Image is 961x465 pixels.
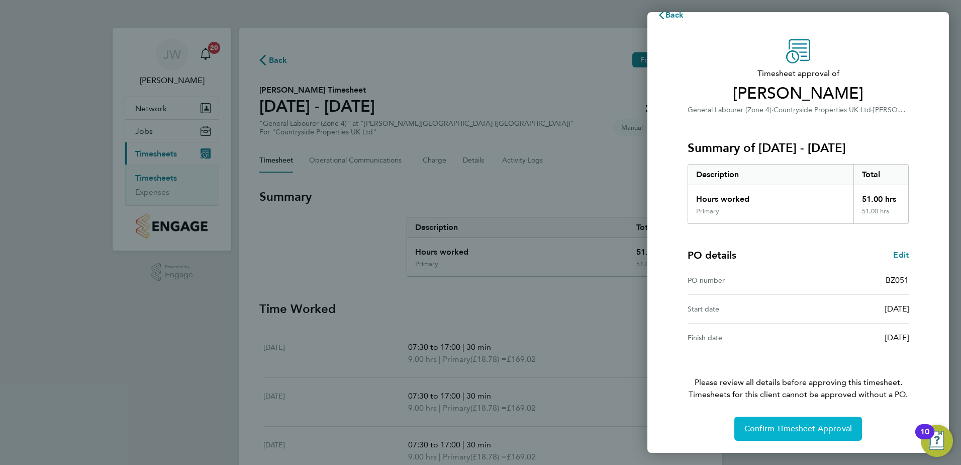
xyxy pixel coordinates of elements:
h3: Summary of [DATE] - [DATE] [688,140,909,156]
div: [DATE] [798,303,909,315]
div: [DATE] [798,332,909,344]
span: Timesheet approval of [688,67,909,80]
div: 51.00 hrs [853,185,909,207]
div: Description [688,165,853,185]
span: · [871,106,873,114]
div: Finish date [688,332,798,344]
div: Start date [688,303,798,315]
span: Confirm Timesheet Approval [744,424,852,434]
span: Timesheets for this client cannot be approved without a PO. [676,389,921,401]
div: 10 [920,432,929,445]
p: Please review all details before approving this timesheet. [676,352,921,401]
h4: PO details [688,248,736,262]
button: Back [647,5,694,25]
button: Confirm Timesheet Approval [734,417,862,441]
a: Edit [893,249,909,261]
span: Edit [893,250,909,260]
span: · [772,106,774,114]
div: Total [853,165,909,185]
span: [PERSON_NAME] [688,84,909,104]
span: Countryside Properties UK Ltd [774,106,871,114]
span: Back [665,10,684,20]
div: Summary of 22 - 28 Sep 2025 [688,164,909,224]
button: Open Resource Center, 10 new notifications [921,425,953,457]
span: BZ051 [886,275,909,285]
div: 51.00 hrs [853,207,909,223]
div: Primary [696,207,719,215]
div: PO number [688,274,798,286]
div: Hours worked [688,185,853,207]
span: General Labourer (Zone 4) [688,106,772,114]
